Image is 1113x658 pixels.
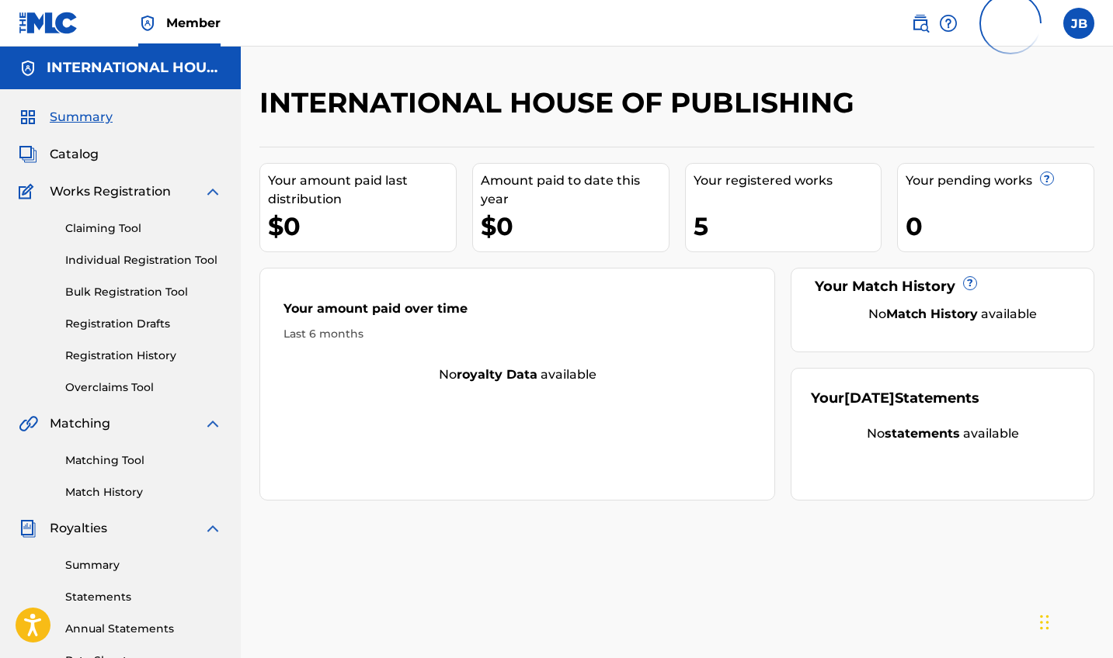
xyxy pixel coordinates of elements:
img: Catalog [19,145,37,164]
img: Top Rightsholder [138,14,157,33]
img: expand [203,414,222,433]
img: expand [203,519,222,538]
span: Member [166,14,221,32]
iframe: Chat Widget [1035,584,1113,658]
span: ? [964,277,976,289]
a: Annual Statements [65,621,222,637]
span: Matching [50,414,110,433]
a: SummarySummary [19,108,113,126]
img: Matching [19,414,38,433]
span: Works Registration [50,182,171,201]
a: Match History [65,484,222,500]
img: help [939,14,958,33]
div: Your Match History [811,276,1074,297]
div: Drag [1040,599,1049,646]
a: Individual Registration Tool [65,252,222,268]
div: Your amount paid over time [283,300,751,326]
div: Your Statements [811,388,979,409]
strong: Match History [886,306,978,321]
img: Royalties [19,519,37,538]
div: $0 [481,209,669,244]
a: Bulk Registration Tool [65,284,222,300]
img: Summary [19,108,37,126]
div: Amount paid to date this year [481,171,669,209]
img: Works Registration [19,182,39,201]
span: Catalog [50,145,99,164]
img: Accounts [19,59,37,78]
span: [DATE] [844,390,895,407]
a: Claiming Tool [65,220,222,237]
strong: royalty data [457,367,537,382]
a: Registration Drafts [65,316,222,332]
a: Public Search [911,8,930,39]
div: 0 [906,209,1094,244]
a: Summary [65,557,222,573]
img: MLC Logo [19,12,78,34]
span: ? [1041,172,1053,185]
div: Your registered works [694,171,882,190]
div: $0 [268,209,456,244]
strong: statements [885,426,960,441]
a: Matching Tool [65,452,222,469]
a: Overclaims Tool [65,379,222,396]
div: No available [830,305,1074,324]
div: User Menu [1063,8,1094,39]
div: 5 [694,209,882,244]
span: Royalties [50,519,107,538]
div: No available [811,424,1074,443]
h2: INTERNATIONAL HOUSE OF PUBLISHING [259,85,862,120]
a: CatalogCatalog [19,145,99,164]
div: Your pending works [906,171,1094,190]
div: Help [939,8,958,39]
div: Your amount paid last distribution [268,171,456,209]
div: Last 6 months [283,326,751,342]
h5: INTERNATIONAL HOUSE OF PUBLISHING [47,59,222,77]
div: No available [260,365,774,384]
img: search [911,14,930,33]
span: Summary [50,108,113,126]
img: expand [203,182,222,201]
a: Statements [65,589,222,605]
a: Registration History [65,348,222,364]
